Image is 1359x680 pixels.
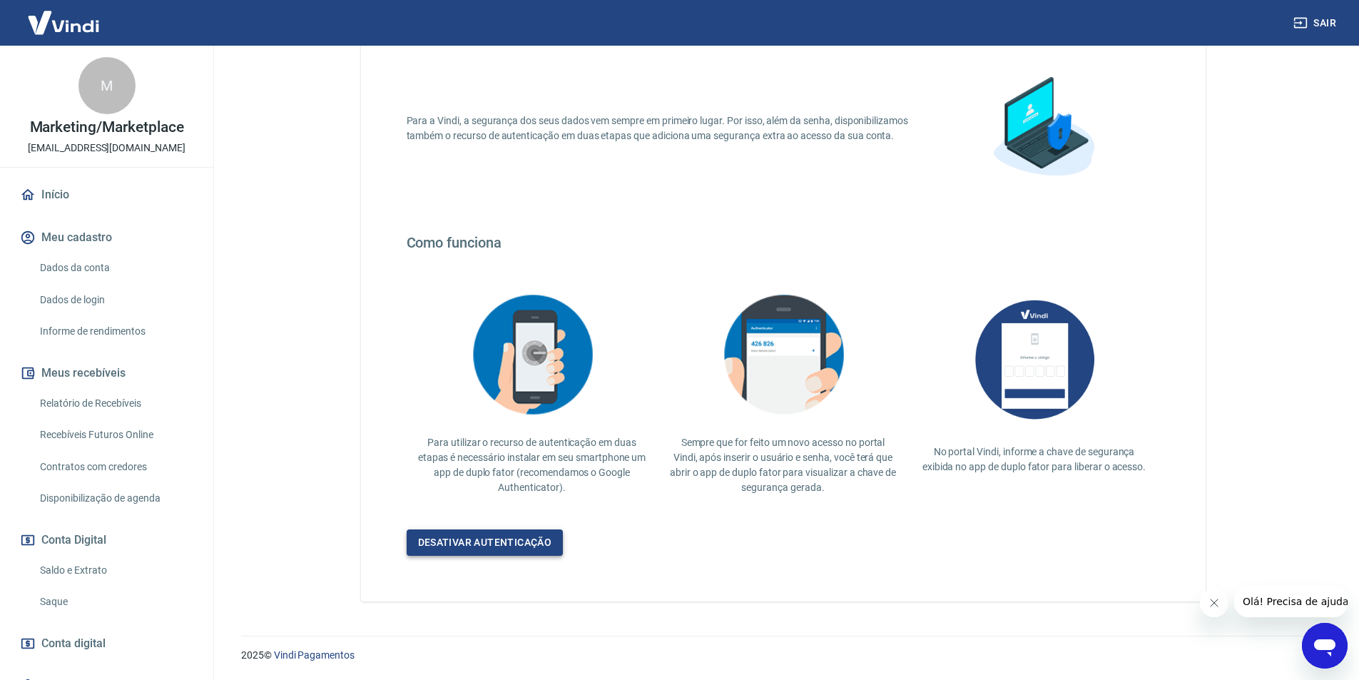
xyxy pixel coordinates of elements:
[34,587,196,616] a: Saque
[669,435,897,495] p: Sempre que for feito um novo acesso no portal Vindi, após inserir o usuário e senha, você terá qu...
[1291,10,1342,36] button: Sair
[34,389,196,418] a: Relatório de Recebíveis
[274,649,355,661] a: Vindi Pagamentos
[461,285,604,424] img: explication-mfa2.908d58f25590a47144d3.png
[34,420,196,450] a: Recebíveis Futuros Online
[17,179,196,210] a: Início
[41,634,106,654] span: Conta digital
[34,253,196,283] a: Dados da conta
[34,556,196,585] a: Saldo e Extrato
[1302,623,1348,669] iframe: Botão para abrir a janela de mensagens
[1200,589,1228,617] iframe: Fechar mensagem
[17,357,196,389] button: Meus recebíveis
[17,1,110,44] img: Vindi
[407,234,1160,251] h4: Como funciona
[78,57,136,114] div: M
[17,222,196,253] button: Meu cadastro
[34,452,196,482] a: Contratos com credores
[34,285,196,315] a: Dados de login
[963,285,1106,433] img: AUbNX1O5CQAAAABJRU5ErkJggg==
[17,524,196,556] button: Conta Digital
[34,484,196,513] a: Disponibilização de agenda
[712,285,855,424] img: explication-mfa3.c449ef126faf1c3e3bb9.png
[407,113,926,143] p: Para a Vindi, a segurança dos seus dados vem sempre em primeiro lugar. Por isso, além da senha, d...
[9,10,120,21] span: Olá! Precisa de ajuda?
[418,435,646,495] p: Para utilizar o recurso de autenticação em duas etapas é necessário instalar em seu smartphone um...
[241,648,1325,663] p: 2025 ©
[920,445,1149,475] p: No portal Vindi, informe a chave de segurança exibida no app de duplo fator para liberar o acesso.
[28,141,185,156] p: [EMAIL_ADDRESS][DOMAIN_NAME]
[972,57,1114,200] img: explication-mfa1.88a31355a892c34851cc.png
[1234,586,1348,617] iframe: Mensagem da empresa
[34,317,196,346] a: Informe de rendimentos
[30,120,184,135] p: Marketing/Marketplace
[407,529,564,556] a: Desativar autenticação
[17,628,196,659] a: Conta digital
